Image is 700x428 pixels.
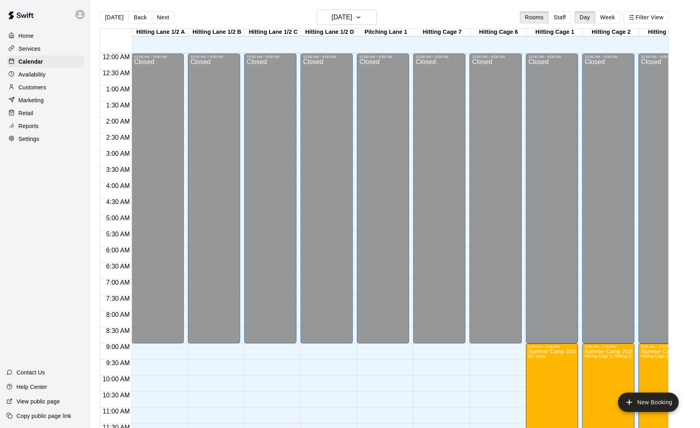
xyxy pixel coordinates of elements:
[104,182,132,189] span: 4:00 AM
[247,59,294,346] div: Closed
[104,231,132,238] span: 5:30 AM
[100,11,129,23] button: [DATE]
[470,29,527,36] div: Hitting Cage 6
[317,10,377,25] button: [DATE]
[104,247,132,254] span: 6:00 AM
[104,198,132,205] span: 4:30 AM
[6,94,84,106] a: Marketing
[416,55,463,59] div: 12:00 AM – 9:00 AM
[6,133,84,145] a: Settings
[301,29,358,36] div: Hitting Lane 1/2 D
[303,55,350,59] div: 12:00 AM – 9:00 AM
[101,392,132,399] span: 10:30 AM
[16,397,60,405] p: View public page
[104,134,132,141] span: 2:30 AM
[104,118,132,125] span: 2:00 AM
[414,29,470,36] div: Hitting Cage 7
[528,59,576,346] div: Closed
[190,55,238,59] div: 12:00 AM – 9:00 AM
[359,55,407,59] div: 12:00 AM – 9:00 AM
[641,55,688,59] div: 12:00 AM – 9:00 AM
[19,58,43,66] p: Calendar
[104,279,132,286] span: 7:00 AM
[639,29,696,36] div: Hitting Cage 3
[583,29,639,36] div: Hitting Cage 2
[6,107,84,119] a: Retail
[472,59,519,346] div: Closed
[526,54,578,343] div: 12:00 AM – 9:00 AM: Closed
[132,29,189,36] div: Hitting Lane 1/2 A
[104,166,132,173] span: 3:30 AM
[188,54,240,343] div: 12:00 AM – 9:00 AM: Closed
[595,11,620,23] button: Week
[101,408,132,415] span: 11:00 AM
[247,55,294,59] div: 12:00 AM – 9:00 AM
[528,345,576,349] div: 9:00 AM – 2:00 PM
[134,55,181,59] div: 12:00 AM – 9:00 AM
[132,54,184,343] div: 12:00 AM – 9:00 AM: Closed
[301,54,353,343] div: 12:00 AM – 9:00 AM: Closed
[244,54,296,343] div: 12:00 AM – 9:00 AM: Closed
[527,29,583,36] div: Hitting Cage 1
[357,54,409,343] div: 12:00 AM – 9:00 AM: Closed
[413,54,465,343] div: 12:00 AM – 9:00 AM: Closed
[303,59,350,346] div: Closed
[101,54,132,60] span: 12:00 AM
[16,412,71,420] p: Copy public page link
[104,295,132,302] span: 7:30 AM
[6,68,84,81] div: Availability
[104,150,132,157] span: 3:00 AM
[358,29,414,36] div: Pitching Lane 1
[641,345,688,349] div: 9:00 AM – 2:00 PM
[6,43,84,55] a: Services
[618,393,679,412] button: add
[19,96,44,104] p: Marketing
[245,29,301,36] div: Hitting Lane 1/2 C
[574,11,595,23] button: Day
[585,55,632,59] div: 12:00 AM – 9:00 AM
[19,83,46,91] p: Customers
[528,55,576,59] div: 12:00 AM – 9:00 AM
[19,45,41,53] p: Services
[189,29,245,36] div: Hitting Lane 1/2 B
[6,56,84,68] a: Calendar
[6,120,84,132] a: Reports
[582,54,634,343] div: 12:00 AM – 9:00 AM: Closed
[104,360,132,366] span: 9:30 AM
[548,11,571,23] button: Staff
[585,345,632,349] div: 9:00 AM – 2:00 PM
[104,86,132,93] span: 1:00 AM
[128,11,152,23] button: Back
[104,215,132,221] span: 5:00 AM
[520,11,549,23] button: Rooms
[331,12,352,23] h6: [DATE]
[585,59,632,346] div: Closed
[469,54,522,343] div: 12:00 AM – 9:00 AM: Closed
[6,81,84,93] a: Customers
[16,368,45,376] p: Contact Us
[624,11,669,23] button: Filter View
[472,55,519,59] div: 12:00 AM – 9:00 AM
[190,59,238,346] div: Closed
[16,383,47,391] p: Help Center
[641,59,688,346] div: Closed
[101,376,132,383] span: 10:00 AM
[104,263,132,270] span: 6:30 AM
[104,311,132,318] span: 8:00 AM
[6,30,84,42] a: Home
[19,32,34,40] p: Home
[19,70,46,79] p: Availability
[416,59,463,346] div: Closed
[104,102,132,109] span: 1:30 AM
[104,343,132,350] span: 9:00 AM
[528,354,546,358] span: 0/1 spots filled
[19,122,39,130] p: Reports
